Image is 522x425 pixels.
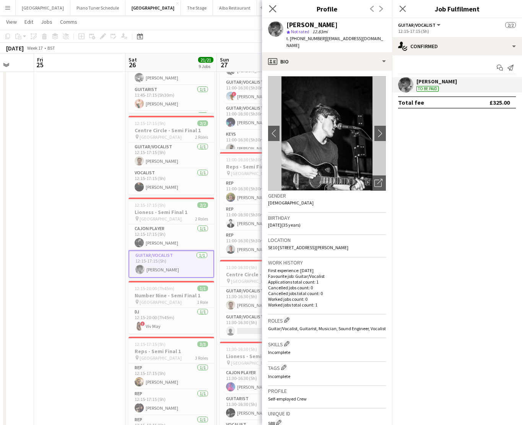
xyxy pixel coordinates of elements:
[36,60,43,69] span: 25
[268,316,386,324] h3: Roles
[220,353,306,360] h3: Lioness - Semi Final 2
[232,92,236,96] span: !
[128,363,214,389] app-card-role: Rep1/112:15-17:15 (5h)[PERSON_NAME]
[262,4,392,14] h3: Profile
[268,237,386,243] h3: Location
[60,18,77,25] span: Comms
[268,363,386,371] h3: Tags
[21,17,36,27] a: Edit
[140,134,182,140] span: [GEOGRAPHIC_DATA]
[398,28,516,34] div: 12:15-17:15 (5h)
[286,36,383,48] span: | [EMAIL_ADDRESS][DOMAIN_NAME]
[128,116,214,195] div: 12:15-17:15 (5h)2/2Centre Circle - Semi Final 1 [GEOGRAPHIC_DATA]2 RolesGuitar/Vocalist1/112:15-1...
[140,216,182,222] span: [GEOGRAPHIC_DATA]
[128,292,214,299] h3: Number Nine - Semi Final 1
[140,355,182,361] span: [GEOGRAPHIC_DATA]
[198,63,213,69] div: 9 Jobs
[268,410,386,417] h3: Unique ID
[128,308,214,334] app-card-role: DJ1/112:15-20:00 (7h45m)!Viv May
[268,388,386,394] h3: Profile
[220,368,306,394] app-card-role: Cajon Player1/111:30-16:30 (5h)[PERSON_NAME]
[140,299,182,305] span: [GEOGRAPHIC_DATA]
[128,169,214,195] app-card-role: Vocalist1/112:15-17:15 (5h)[PERSON_NAME]
[6,44,24,52] div: [DATE]
[268,290,386,296] p: Cancelled jobs total count: 0
[140,321,145,326] span: !
[220,56,229,63] span: Sun
[220,260,306,339] app-job-card: 11:30-16:30 (5h)1/2Centre Circle - Semi Final 2 [GEOGRAPHIC_DATA]2 RolesGuitar/Vocalist1/111:30-1...
[128,250,214,278] app-card-role: Guitar/Vocalist1/112:15-17:15 (5h)[PERSON_NAME]
[286,36,326,41] span: t. [PHONE_NUMBER]
[268,76,386,191] img: Crew avatar or photo
[268,268,386,273] p: First experience: [DATE]
[231,360,273,366] span: [GEOGRAPHIC_DATA]
[220,271,306,278] h3: Centre Circle - Semi Final 2
[219,60,229,69] span: 27
[505,22,516,28] span: 2/2
[41,18,52,25] span: Jobs
[392,37,522,55] div: Confirmed
[125,0,181,15] button: [GEOGRAPHIC_DATA]
[220,78,306,104] app-card-role: Guitar/Vocalist1/111:00-16:30 (5h30m)![PERSON_NAME]
[268,340,386,348] h3: Skills
[197,299,208,305] span: 1 Role
[135,341,166,347] span: 12:15-17:15 (5h)
[6,18,17,25] span: View
[226,157,266,162] span: 11:00-16:30 (5h30m)
[220,152,306,257] app-job-card: 11:00-16:30 (5h30m)3/3Reps - Semi Final 2 [GEOGRAPHIC_DATA]3 RolesRep1/111:00-16:30 (5h30m)[PERSO...
[128,198,214,278] app-job-card: 12:15-17:15 (5h)2/2Lioness - Semi Final 1 [GEOGRAPHIC_DATA]2 RolesCajon Player1/112:15-17:15 (5h)...
[57,17,80,27] a: Comms
[128,209,214,216] h3: Lioness - Semi Final 1
[268,279,386,285] p: Applications total count: 1
[128,224,214,250] app-card-role: Cajon Player1/112:15-17:15 (5h)[PERSON_NAME]
[398,22,442,28] button: Guitar/Vocalist
[268,285,386,290] p: Cancelled jobs count: 0
[135,202,166,208] span: 12:15-17:15 (5h)
[128,348,214,355] h3: Reps - Semi Final 1
[24,18,33,25] span: Edit
[197,120,208,126] span: 2/2
[311,29,329,34] span: 12.83mi
[268,302,386,308] p: Worked jobs total count: 1
[268,326,386,331] span: Guitar/Vocalist, Guitarist, Musician, Sound Engineer, Vocalist
[220,205,306,231] app-card-role: Rep1/111:00-16:30 (5h30m)[PERSON_NAME]
[16,0,70,15] button: [GEOGRAPHIC_DATA]
[226,264,257,270] span: 11:30-16:30 (5h)
[220,231,306,257] app-card-role: Rep1/111:00-16:30 (5h30m)[PERSON_NAME]
[489,99,510,106] div: £325.00
[3,17,20,27] a: View
[262,52,392,71] div: Bio
[128,143,214,169] app-card-role: Guitar/Vocalist1/112:15-17:15 (5h)[PERSON_NAME]
[268,373,386,379] p: Incomplete
[268,200,314,206] span: [DEMOGRAPHIC_DATA]
[398,22,436,28] span: Guitar/Vocalist
[127,60,137,69] span: 26
[128,85,214,111] app-card-role: Guitarist1/111:45-17:15 (5h30m)[PERSON_NAME]
[268,273,386,279] p: Favourite job: Guitar/Vocalist
[198,57,213,63] span: 21/21
[197,341,208,347] span: 3/3
[291,29,309,34] span: Not rated
[128,389,214,415] app-card-role: Rep1/112:15-17:15 (5h)[PERSON_NAME]
[128,127,214,134] h3: Centre Circle - Semi Final 1
[195,216,208,222] span: 2 Roles
[220,36,306,149] app-job-card: 11:00-16:30 (5h30m)5/5[PERSON_NAME] - Semi Final 2 [GEOGRAPHIC_DATA]5 Roles11:00-16:30 (5h30m)[PE...
[135,285,174,291] span: 12:15-20:00 (7h45m)
[70,0,125,15] button: Piano Tuner Schedule
[197,285,208,291] span: 1/1
[220,394,306,420] app-card-role: Guitarist1/111:30-16:30 (5h)[PERSON_NAME]
[231,170,273,176] span: [GEOGRAPHIC_DATA]
[128,281,214,334] app-job-card: 12:15-20:00 (7h45m)1/1Number Nine - Semi Final 1 [GEOGRAPHIC_DATA]1 RoleDJ1/112:15-20:00 (7h45m)!...
[268,192,386,199] h3: Gender
[371,175,386,191] div: Open photos pop-in
[181,0,213,15] button: The Stage
[128,111,214,137] app-card-role: Keys1/1
[213,0,257,15] button: Alba Restaurant
[220,313,306,339] app-card-role: Guitar/Vocalist0/111:30-16:30 (5h)
[398,99,424,106] div: Total fee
